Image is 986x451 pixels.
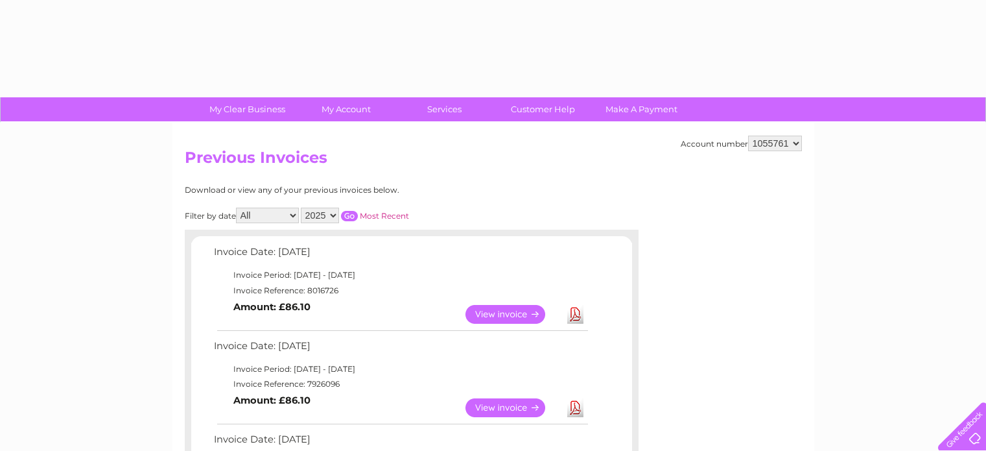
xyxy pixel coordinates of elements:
[211,337,590,361] td: Invoice Date: [DATE]
[185,208,525,223] div: Filter by date
[185,149,802,173] h2: Previous Invoices
[233,395,311,406] b: Amount: £86.10
[360,211,409,221] a: Most Recent
[567,305,583,324] a: Download
[194,97,301,121] a: My Clear Business
[211,243,590,267] td: Invoice Date: [DATE]
[489,97,596,121] a: Customer Help
[211,361,590,377] td: Invoice Period: [DATE] - [DATE]
[292,97,399,121] a: My Account
[465,305,561,324] a: View
[465,398,561,417] a: View
[211,283,590,299] td: Invoice Reference: 8016726
[233,301,311,313] b: Amount: £86.10
[588,97,695,121] a: Make A Payment
[211,376,590,392] td: Invoice Reference: 7926096
[567,398,583,417] a: Download
[391,97,498,121] a: Services
[681,136,802,151] div: Account number
[185,186,525,195] div: Download or view any of your previous invoices below.
[211,267,590,283] td: Invoice Period: [DATE] - [DATE]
